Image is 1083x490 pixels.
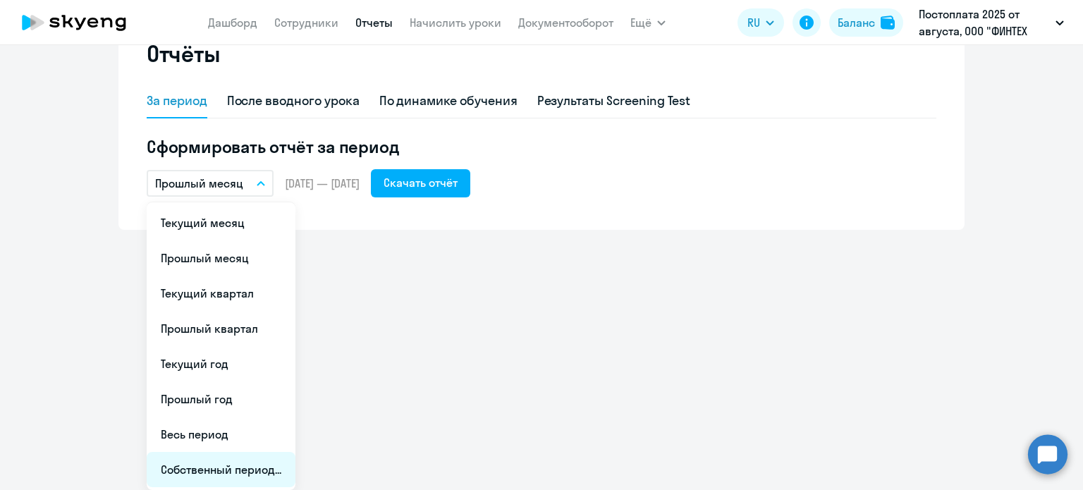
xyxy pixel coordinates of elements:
a: Отчеты [355,16,393,30]
span: RU [747,14,760,31]
div: Результаты Screening Test [537,92,691,110]
div: После вводного урока [227,92,360,110]
button: RU [738,8,784,37]
span: Ещё [630,14,651,31]
h2: Отчёты [147,39,220,68]
div: Скачать отчёт [384,174,458,191]
button: Ещё [630,8,666,37]
button: Постоплата 2025 от августа, ООО "ФИНТЕХ СЕРВИС" [912,6,1071,39]
ul: Ещё [147,202,295,490]
button: Балансbalance [829,8,903,37]
div: Баланс [838,14,875,31]
button: Прошлый месяц [147,170,274,197]
div: По динамике обучения [379,92,518,110]
button: Скачать отчёт [371,169,470,197]
span: [DATE] — [DATE] [285,176,360,191]
a: Сотрудники [274,16,338,30]
div: За период [147,92,207,110]
p: Прошлый месяц [155,175,243,192]
h5: Сформировать отчёт за период [147,135,936,158]
a: Документооборот [518,16,613,30]
a: Дашборд [208,16,257,30]
p: Постоплата 2025 от августа, ООО "ФИНТЕХ СЕРВИС" [919,6,1050,39]
a: Начислить уроки [410,16,501,30]
img: balance [881,16,895,30]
